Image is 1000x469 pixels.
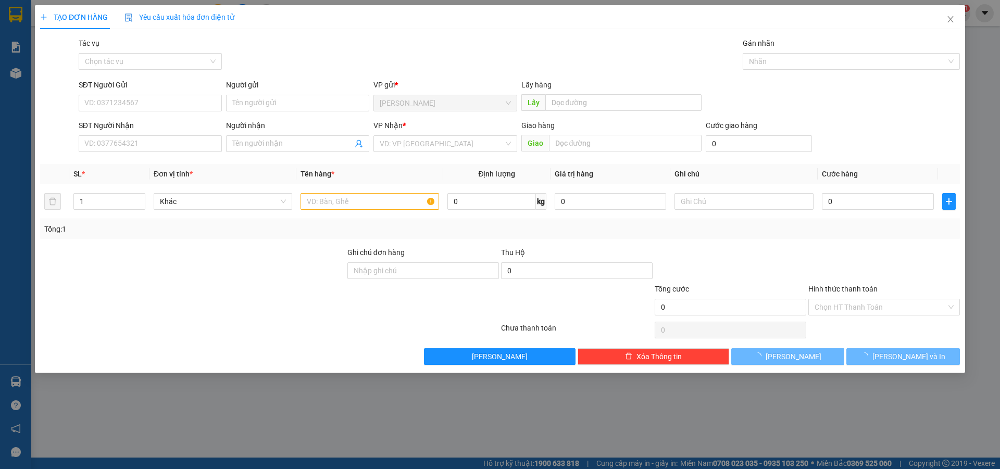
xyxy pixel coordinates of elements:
span: [PERSON_NAME] và In [872,351,945,362]
span: Lấy hàng [521,81,552,89]
button: deleteXóa Thông tin [578,348,730,365]
span: kg [536,193,546,210]
div: Chưa thanh toán [500,322,654,340]
span: SL [73,170,82,178]
div: Người gửi [226,79,369,91]
label: Cước giao hàng [706,121,757,130]
div: VP gửi [374,79,517,91]
span: Lấy [521,94,545,111]
label: Tác vụ [79,39,99,47]
span: Tên hàng [301,170,334,178]
label: Ghi chú đơn hàng [347,248,405,257]
input: Dọc đường [545,94,702,111]
button: delete [44,193,61,210]
span: loading [861,352,872,360]
span: user-add [355,140,364,148]
button: [PERSON_NAME] và In [847,348,960,365]
span: close [946,15,955,23]
input: VD: Bàn, Ghế [301,193,439,210]
span: Giao [521,135,549,151]
span: Định lượng [479,170,516,178]
input: Ghi chú đơn hàng [347,262,499,279]
span: [PERSON_NAME] [766,351,822,362]
span: Khác [160,194,286,209]
div: Tổng: 1 [44,223,386,235]
span: Gia Nghĩa [380,95,511,111]
img: icon [124,14,133,22]
th: Ghi chú [671,164,818,184]
span: Xóa Thông tin [636,351,682,362]
span: [PERSON_NAME] [472,351,528,362]
span: Giao hàng [521,121,555,130]
span: Giá trị hàng [555,170,593,178]
button: [PERSON_NAME] [424,348,576,365]
input: Dọc đường [549,135,702,151]
span: loading [755,352,766,360]
input: Cước giao hàng [706,135,812,152]
div: Người nhận [226,120,369,131]
button: Close [936,5,965,34]
span: Đơn vị tính [154,170,193,178]
span: Yêu cầu xuất hóa đơn điện tử [124,13,234,21]
span: plus [943,197,955,206]
span: delete [625,352,632,361]
span: plus [40,14,47,21]
button: [PERSON_NAME] [731,348,844,365]
label: Gán nhãn [743,39,774,47]
div: SĐT Người Gửi [79,79,222,91]
span: Cước hàng [822,170,858,178]
div: SĐT Người Nhận [79,120,222,131]
button: plus [942,193,956,210]
span: VP Nhận [374,121,403,130]
input: 0 [555,193,667,210]
span: Tổng cước [655,285,689,293]
span: Thu Hộ [501,248,525,257]
span: TẠO ĐƠN HÀNG [40,13,108,21]
input: Ghi Chú [675,193,814,210]
label: Hình thức thanh toán [808,285,878,293]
